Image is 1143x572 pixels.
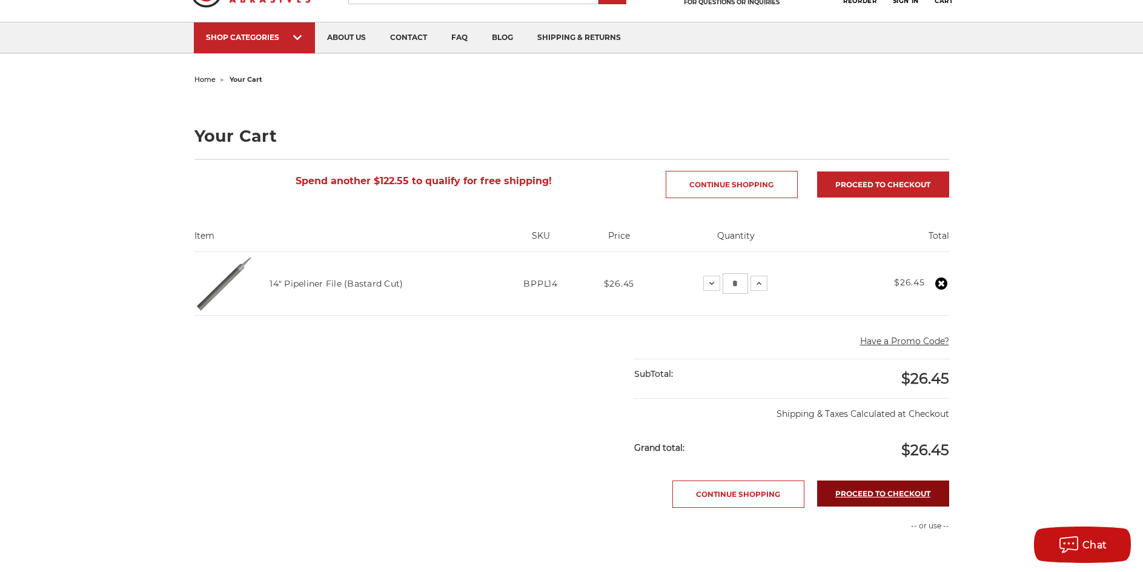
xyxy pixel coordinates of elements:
[206,33,303,42] div: SHOP CATEGORIES
[860,335,949,348] button: Have a Promo Code?
[817,171,949,198] a: Proceed to checkout
[270,278,403,289] a: 14" Pipeliner File (Bastard Cut)
[894,277,924,288] strong: $26.45
[480,22,525,53] a: blog
[634,359,792,389] div: SubTotal:
[439,22,480,53] a: faq
[378,22,439,53] a: contact
[816,230,949,251] th: Total
[634,442,684,453] strong: Grand total:
[604,278,634,289] span: $26.45
[194,254,255,314] img: 14 inch pipeliner file
[656,230,817,251] th: Quantity
[901,441,949,459] span: $26.45
[1082,539,1107,551] span: Chat
[666,171,798,198] a: Continue Shopping
[901,370,949,387] span: $26.45
[194,75,216,84] a: home
[296,175,552,187] span: Spend another $122.55 to qualify for free shipping!
[672,481,804,508] a: Continue Shopping
[582,230,656,251] th: Price
[798,520,949,531] p: -- or use --
[194,128,949,144] h1: Your Cart
[723,273,748,294] input: 14" Pipeliner File (Bastard Cut) Quantity:
[525,22,633,53] a: shipping & returns
[1034,527,1131,563] button: Chat
[499,230,582,251] th: SKU
[194,230,500,251] th: Item
[315,22,378,53] a: about us
[817,481,949,507] a: Proceed to checkout
[634,398,949,421] p: Shipping & Taxes Calculated at Checkout
[230,75,262,84] span: your cart
[798,544,949,568] iframe: PayPal-paypal
[523,278,557,289] span: BPPL14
